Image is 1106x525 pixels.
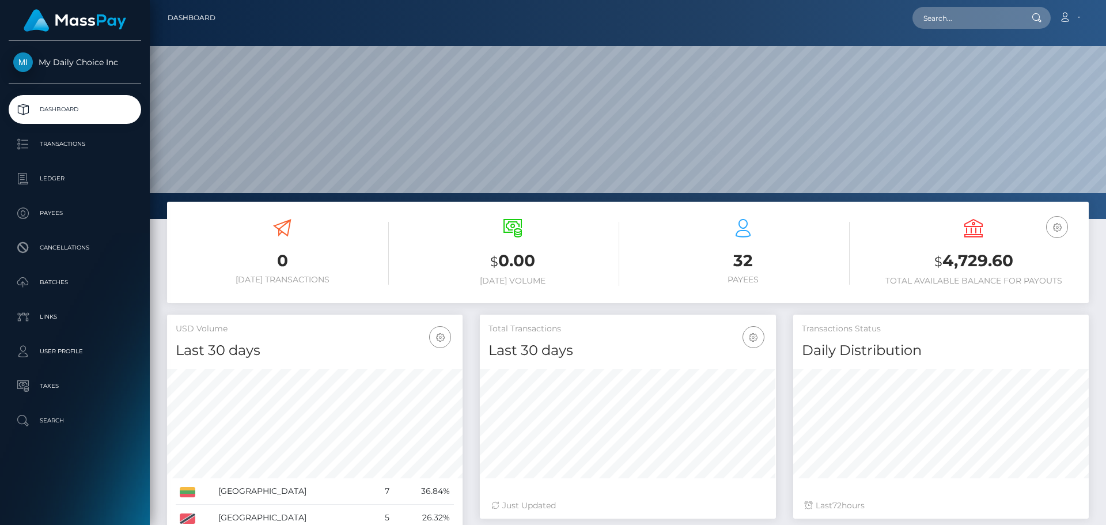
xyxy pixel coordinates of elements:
[490,254,498,270] small: $
[9,303,141,331] a: Links
[13,308,137,326] p: Links
[13,52,33,72] img: My Daily Choice Inc
[934,254,942,270] small: $
[867,250,1080,273] h3: 4,729.60
[9,199,141,228] a: Payees
[802,323,1080,335] h5: Transactions Status
[9,57,141,67] span: My Daily Choice Inc
[488,323,767,335] h5: Total Transactions
[180,487,195,497] img: LT.png
[637,275,850,285] h6: Payees
[9,233,141,262] a: Cancellations
[912,7,1021,29] input: Search...
[13,135,137,153] p: Transactions
[805,500,1077,512] div: Last hours
[13,412,137,429] p: Search
[372,478,394,505] td: 7
[491,500,764,512] div: Just Updated
[176,250,389,272] h3: 0
[180,513,195,524] img: TT.png
[488,341,767,361] h4: Last 30 days
[9,372,141,401] a: Taxes
[13,101,137,118] p: Dashboard
[867,276,1080,286] h6: Total Available Balance for Payouts
[637,250,850,272] h3: 32
[9,268,141,297] a: Batches
[176,323,454,335] h5: USD Volume
[168,6,215,30] a: Dashboard
[802,341,1080,361] h4: Daily Distribution
[24,9,126,32] img: MassPay Logo
[214,478,372,505] td: [GEOGRAPHIC_DATA]
[9,130,141,158] a: Transactions
[176,275,389,285] h6: [DATE] Transactions
[13,343,137,360] p: User Profile
[9,95,141,124] a: Dashboard
[9,164,141,193] a: Ledger
[832,500,842,511] span: 72
[176,341,454,361] h4: Last 30 days
[13,239,137,256] p: Cancellations
[393,478,454,505] td: 36.84%
[406,250,619,273] h3: 0.00
[9,406,141,435] a: Search
[13,205,137,222] p: Payees
[13,274,137,291] p: Batches
[406,276,619,286] h6: [DATE] Volume
[13,170,137,187] p: Ledger
[13,377,137,395] p: Taxes
[9,337,141,366] a: User Profile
